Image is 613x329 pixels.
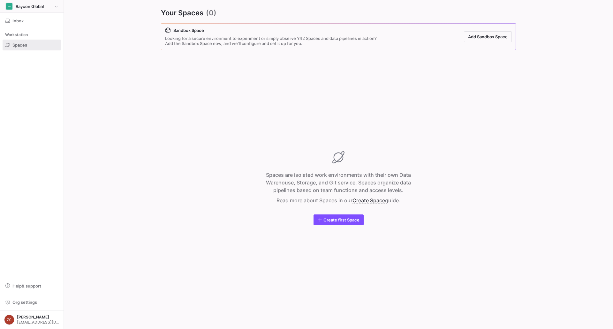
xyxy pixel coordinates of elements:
span: Sandbox Space [173,28,204,33]
span: Add Sandbox Space [468,34,508,39]
div: RG [6,3,12,10]
div: Looking for a secure environment to experiment or simply observe Y42 Spaces and data pipelines in... [165,36,377,46]
span: Create first Space [323,217,359,222]
div: ZC [4,315,14,325]
button: Help& support [3,280,61,291]
span: Spaces [12,42,27,48]
span: (0) [206,8,216,18]
span: Help & support [12,283,41,288]
span: Org settings [12,300,37,305]
a: Create Space [352,197,385,204]
p: Spaces are isolated work environments with their own Data Warehouse, Storage, and Git service. Sp... [259,171,418,194]
button: Org settings [3,297,61,308]
button: Inbox [3,15,61,26]
span: [EMAIL_ADDRESS][DOMAIN_NAME] [17,320,59,325]
button: Create first Space [314,214,364,225]
span: Your Spaces [161,8,203,18]
p: Read more about Spaces in our guide. [259,197,418,204]
div: Workstation [3,30,61,40]
span: Raycon Global [16,4,44,9]
button: ZC[PERSON_NAME][EMAIL_ADDRESS][DOMAIN_NAME] [3,313,61,326]
a: Spaces [3,40,61,50]
span: Inbox [12,18,24,23]
button: Add Sandbox Space [464,31,512,42]
a: Org settings [3,300,61,305]
span: [PERSON_NAME] [17,315,59,319]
